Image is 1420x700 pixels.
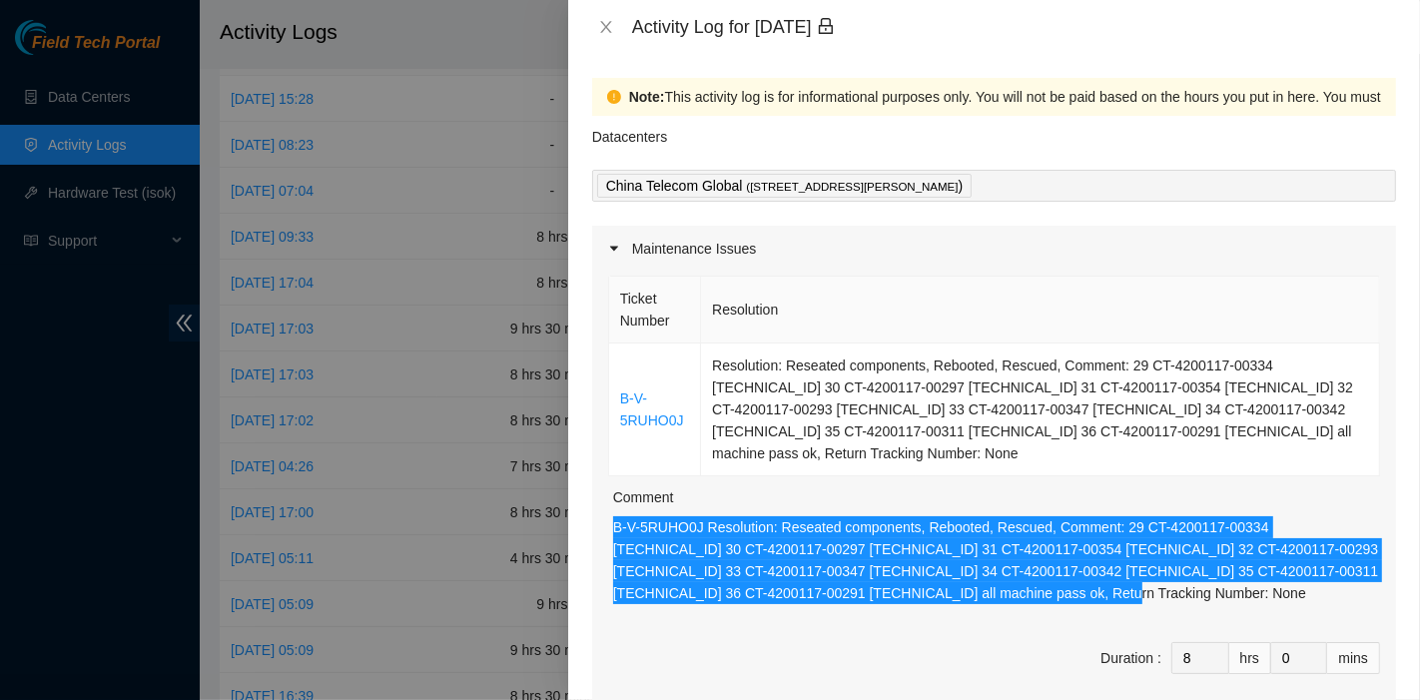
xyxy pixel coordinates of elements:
p: B-V-5RUHO0J Resolution: Reseated components, Rebooted, Rescued, Comment: 29 CT-4200117-00334 [TEC... [613,516,1380,604]
strong: Note: [629,86,665,108]
div: Duration : [1100,647,1161,669]
div: Activity Log for [DATE] [632,16,1396,38]
button: Close [592,18,620,37]
div: Maintenance Issues [592,226,1396,272]
p: Datacenters [592,116,667,148]
div: mins [1327,642,1380,674]
span: ( [STREET_ADDRESS][PERSON_NAME] [746,181,958,193]
span: close [598,19,614,35]
th: Resolution [701,277,1380,344]
th: Ticket Number [609,277,701,344]
td: Resolution: Reseated components, Rebooted, Rescued, Comment: 29 CT-4200117-00334 [TECHNICAL_ID] 3... [701,344,1380,476]
label: Comment [613,486,674,508]
span: lock [817,17,835,35]
a: B-V-5RUHO0J [620,390,684,428]
div: hrs [1229,642,1271,674]
span: caret-right [608,243,620,255]
span: exclamation-circle [607,90,621,104]
p: China Telecom Global ) [606,175,963,198]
